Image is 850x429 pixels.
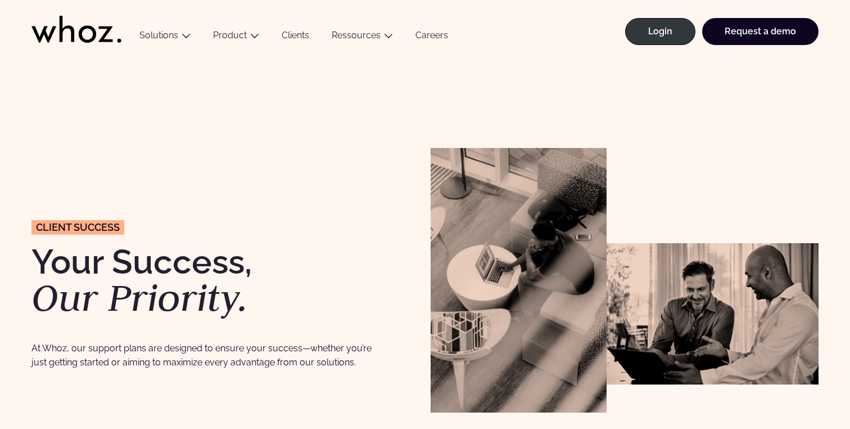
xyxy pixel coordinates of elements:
p: At Whoz, our support plans are designed to ensure your success—whether you’re just getting starte... [31,341,381,370]
button: Solutions [128,30,202,45]
a: Login [625,18,695,45]
a: Clients [270,30,320,45]
a: Request a demo [702,18,819,45]
button: Product [202,30,270,45]
button: Ressources [320,30,404,45]
a: Product [213,30,247,41]
em: Our Priority. [31,272,248,322]
h1: Your Success, [31,245,419,317]
span: Client Success [36,222,120,233]
a: Ressources [332,30,381,41]
a: Careers [404,30,459,45]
